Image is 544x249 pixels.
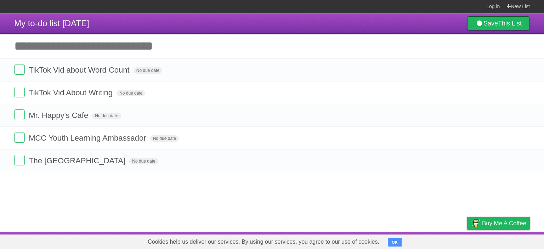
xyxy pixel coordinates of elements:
[134,67,162,74] span: No due date
[373,234,388,247] a: About
[471,217,480,229] img: Buy me a coffee
[129,158,158,164] span: No due date
[29,66,131,74] span: TikTok Vid about Word Count
[117,90,145,96] span: No due date
[14,87,25,97] label: Done
[29,88,114,97] span: TikTok Vid About Writing
[498,20,522,27] b: This List
[467,16,530,30] a: SaveThis List
[150,135,179,142] span: No due date
[92,113,121,119] span: No due date
[141,235,386,249] span: Cookies help us deliver our services. By using our services, you agree to our use of cookies.
[396,234,425,247] a: Developers
[29,134,148,142] span: MCC Youth Learning Ambassador
[458,234,476,247] a: Privacy
[485,234,530,247] a: Suggest a feature
[14,64,25,75] label: Done
[482,217,526,230] span: Buy me a coffee
[14,132,25,143] label: Done
[14,18,89,28] span: My to-do list [DATE]
[388,238,402,247] button: OK
[434,234,449,247] a: Terms
[29,111,90,120] span: Mr. Happy's Cafe
[29,156,127,165] span: The [GEOGRAPHIC_DATA]
[467,217,530,230] a: Buy me a coffee
[14,155,25,165] label: Done
[14,109,25,120] label: Done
